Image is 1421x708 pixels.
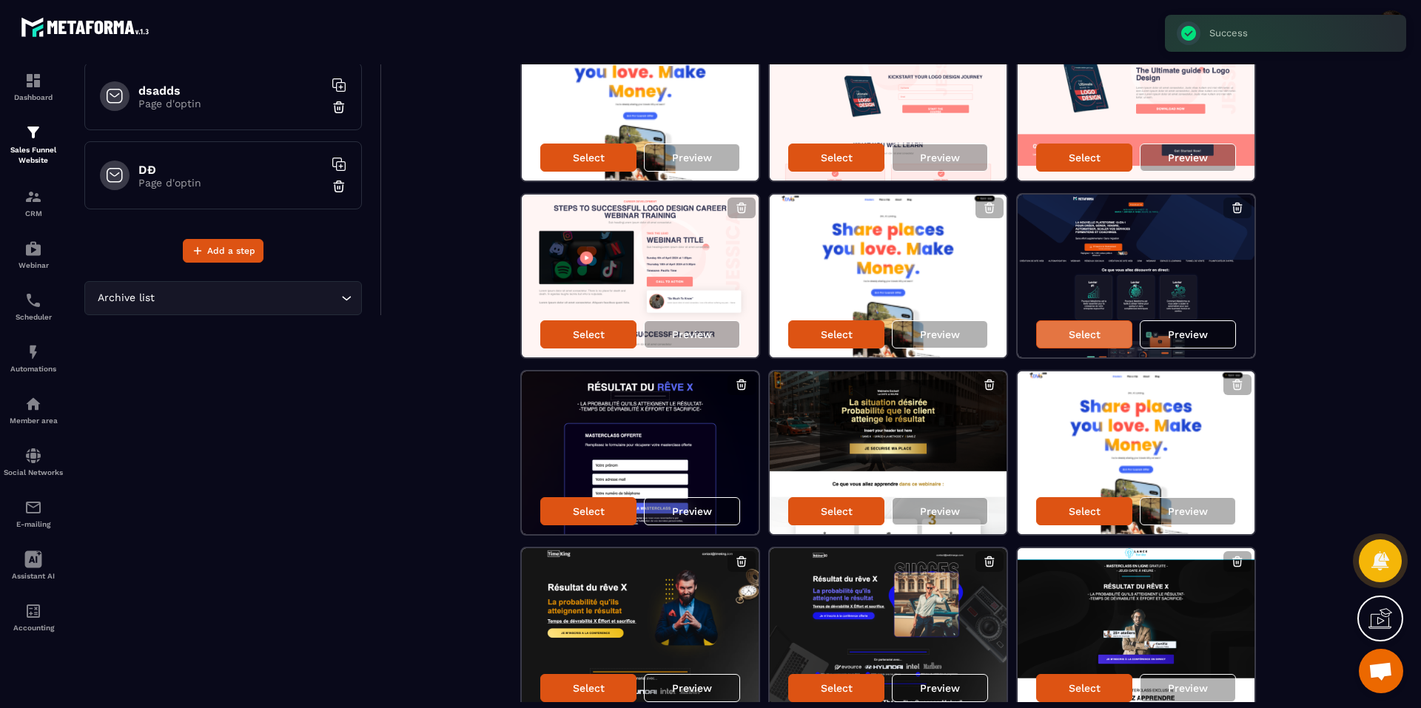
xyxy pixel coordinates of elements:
[4,177,63,229] a: formationformationCRM
[1018,195,1254,357] img: image
[158,290,337,306] input: Search for option
[770,371,1007,534] img: image
[522,195,759,357] img: image
[821,682,853,694] p: Select
[522,18,759,181] img: image
[1168,505,1208,517] p: Preview
[770,195,1007,357] img: image
[24,188,42,206] img: formation
[4,436,63,488] a: social-networksocial-networkSocial Networks
[4,572,63,580] p: Assistant AI
[573,328,605,340] p: Select
[138,98,323,109] p: Page d'optin
[4,313,63,321] p: Scheduler
[4,384,63,436] a: automationsautomationsMember area
[4,332,63,384] a: automationsautomationsAutomations
[920,682,960,694] p: Preview
[4,209,63,218] p: CRM
[4,417,63,425] p: Member area
[4,624,63,632] p: Accounting
[4,229,63,280] a: automationsautomationsWebinar
[672,328,712,340] p: Preview
[4,591,63,643] a: accountantaccountantAccounting
[573,505,605,517] p: Select
[24,447,42,465] img: social-network
[821,152,853,163] p: Select
[138,84,323,98] h6: dsadds
[138,163,323,177] h6: DĐ
[24,343,42,361] img: automations
[24,602,42,620] img: accountant
[4,468,63,476] p: Social Networks
[1069,682,1101,694] p: Select
[4,61,63,112] a: formationformationDashboard
[920,152,960,163] p: Preview
[821,328,853,340] p: Select
[573,682,605,694] p: Select
[4,365,63,373] p: Automations
[183,239,263,263] button: Add a step
[21,13,154,41] img: logo
[4,112,63,177] a: formationformationSales Funnel Website
[332,179,346,194] img: trash
[24,240,42,257] img: automations
[1168,682,1208,694] p: Preview
[4,145,63,166] p: Sales Funnel Website
[672,152,712,163] p: Preview
[24,124,42,141] img: formation
[84,281,362,315] div: Search for option
[24,499,42,516] img: email
[672,505,712,517] p: Preview
[920,328,960,340] p: Preview
[207,243,255,258] span: Add a step
[24,291,42,309] img: scheduler
[138,177,323,189] p: Page d'optin
[4,520,63,528] p: E-mailing
[573,152,605,163] p: Select
[24,72,42,90] img: formation
[1018,18,1254,181] img: image
[1359,649,1403,693] div: Mở cuộc trò chuyện
[1168,328,1208,340] p: Preview
[1018,371,1254,534] img: image
[4,488,63,539] a: emailemailE-mailing
[770,18,1007,181] img: image
[94,290,158,306] span: Archive list
[4,280,63,332] a: schedulerschedulerScheduler
[24,395,42,413] img: automations
[1069,328,1101,340] p: Select
[920,505,960,517] p: Preview
[1168,152,1208,163] p: Preview
[672,682,712,694] p: Preview
[332,100,346,115] img: trash
[1069,505,1101,517] p: Select
[4,93,63,101] p: Dashboard
[4,261,63,269] p: Webinar
[1069,152,1101,163] p: Select
[4,539,63,591] a: Assistant AI
[522,371,759,534] img: image
[821,505,853,517] p: Select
